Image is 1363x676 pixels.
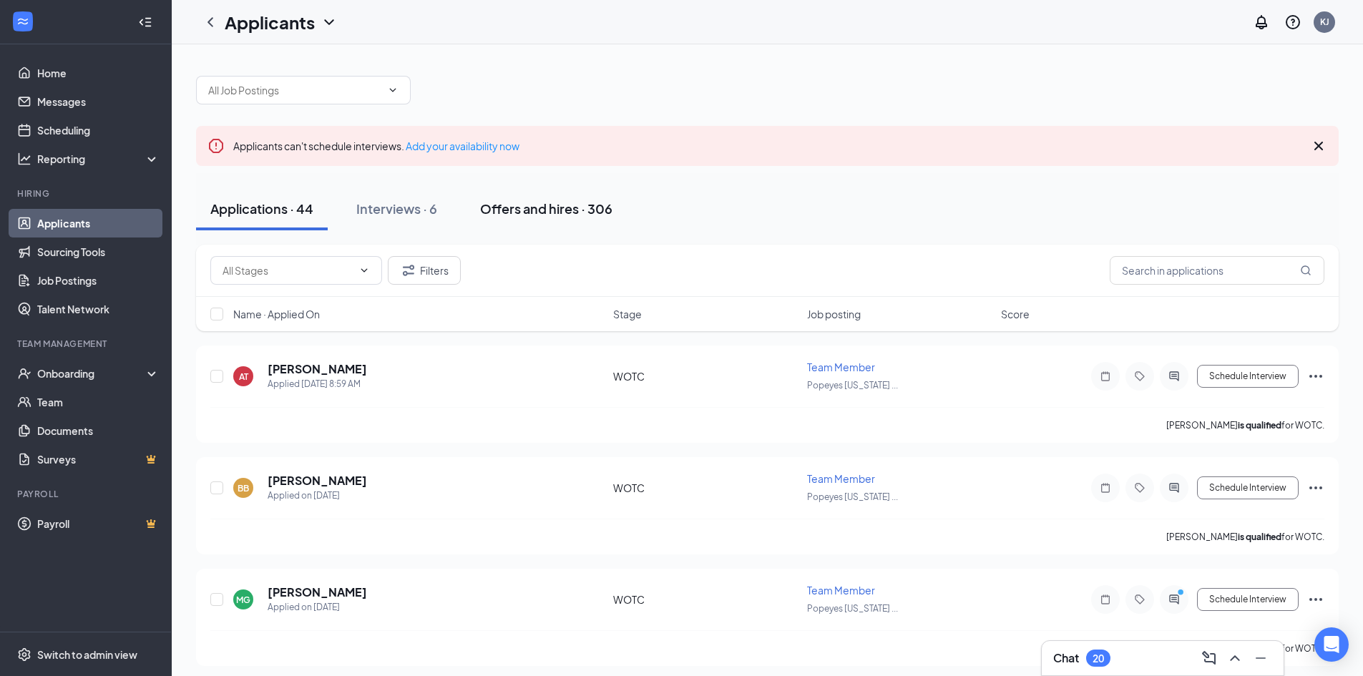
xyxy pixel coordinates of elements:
[400,262,417,279] svg: Filter
[37,87,160,116] a: Messages
[138,15,152,29] svg: Collapse
[613,481,798,495] div: WOTC
[37,116,160,144] a: Scheduling
[202,14,219,31] svg: ChevronLeft
[1314,627,1349,662] div: Open Intercom Messenger
[239,371,248,383] div: AT
[1174,588,1191,599] svg: PrimaryDot
[268,377,367,391] div: Applied [DATE] 8:59 AM
[268,361,367,377] h5: [PERSON_NAME]
[1223,647,1246,670] button: ChevronUp
[1197,365,1299,388] button: Schedule Interview
[1249,647,1272,670] button: Minimize
[1097,371,1114,382] svg: Note
[1300,265,1311,276] svg: MagnifyingGlass
[356,200,437,217] div: Interviews · 6
[388,256,461,285] button: Filter Filters
[406,139,519,152] a: Add your availability now
[207,137,225,155] svg: Error
[807,491,898,502] span: Popeyes [US_STATE] ...
[1201,650,1218,667] svg: ComposeMessage
[807,603,898,614] span: Popeyes [US_STATE] ...
[208,82,381,98] input: All Job Postings
[17,647,31,662] svg: Settings
[807,584,875,597] span: Team Member
[613,592,798,607] div: WOTC
[613,369,798,383] div: WOTC
[807,361,875,373] span: Team Member
[807,307,861,321] span: Job posting
[37,366,147,381] div: Onboarding
[1166,419,1324,431] p: [PERSON_NAME] for WOTC.
[1053,650,1079,666] h3: Chat
[1110,256,1324,285] input: Search in applications
[233,139,519,152] span: Applicants can't schedule interviews.
[1166,531,1324,543] p: [PERSON_NAME] for WOTC.
[17,366,31,381] svg: UserCheck
[17,488,157,500] div: Payroll
[1226,650,1244,667] svg: ChevronUp
[1252,650,1269,667] svg: Minimize
[223,263,353,278] input: All Stages
[37,416,160,445] a: Documents
[1097,594,1114,605] svg: Note
[236,594,250,606] div: MG
[225,10,315,34] h1: Applicants
[1197,476,1299,499] button: Schedule Interview
[321,14,338,31] svg: ChevronDown
[1166,371,1183,382] svg: ActiveChat
[37,445,160,474] a: SurveysCrown
[613,307,642,321] span: Stage
[37,295,160,323] a: Talent Network
[16,14,30,29] svg: WorkstreamLogo
[37,509,160,538] a: PayrollCrown
[1238,420,1281,431] b: is qualified
[807,380,898,391] span: Popeyes [US_STATE] ...
[1307,591,1324,608] svg: Ellipses
[37,209,160,237] a: Applicants
[1097,482,1114,494] svg: Note
[37,647,137,662] div: Switch to admin view
[1310,137,1327,155] svg: Cross
[268,584,367,600] h5: [PERSON_NAME]
[1001,307,1030,321] span: Score
[37,152,160,166] div: Reporting
[268,473,367,489] h5: [PERSON_NAME]
[1166,482,1183,494] svg: ActiveChat
[1238,532,1281,542] b: is qualified
[17,152,31,166] svg: Analysis
[1307,479,1324,496] svg: Ellipses
[1131,371,1148,382] svg: Tag
[1320,16,1329,28] div: KJ
[37,237,160,266] a: Sourcing Tools
[1131,594,1148,605] svg: Tag
[1307,368,1324,385] svg: Ellipses
[37,266,160,295] a: Job Postings
[358,265,370,276] svg: ChevronDown
[37,388,160,416] a: Team
[807,472,875,485] span: Team Member
[480,200,612,217] div: Offers and hires · 306
[17,338,157,350] div: Team Management
[1253,14,1270,31] svg: Notifications
[1131,482,1148,494] svg: Tag
[210,200,313,217] div: Applications · 44
[268,600,367,614] div: Applied on [DATE]
[387,84,399,96] svg: ChevronDown
[37,59,160,87] a: Home
[1093,652,1104,665] div: 20
[1284,14,1301,31] svg: QuestionInfo
[17,187,157,200] div: Hiring
[238,482,249,494] div: BB
[1166,594,1183,605] svg: ActiveChat
[268,489,367,503] div: Applied on [DATE]
[233,307,320,321] span: Name · Applied On
[1197,588,1299,611] button: Schedule Interview
[1198,647,1221,670] button: ComposeMessage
